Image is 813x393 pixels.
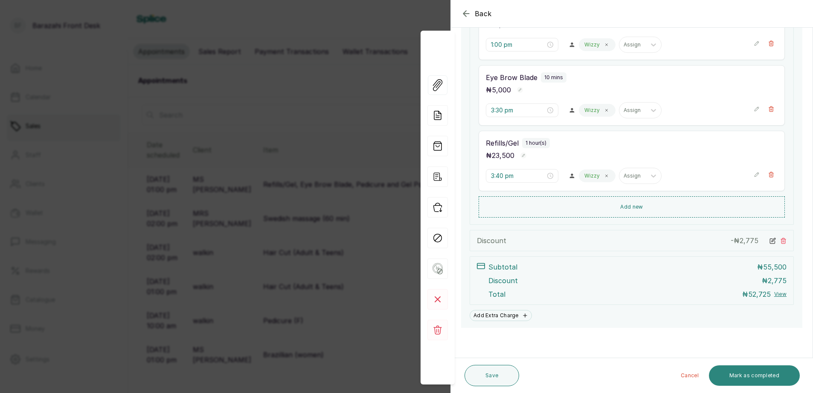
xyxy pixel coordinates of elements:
p: ₦ [486,85,511,95]
span: 55,500 [763,263,787,271]
p: Total [488,289,505,299]
p: 1 hour(s) [526,140,546,146]
span: 5,000 [492,86,511,94]
p: ₦ [757,262,787,272]
button: View [774,291,787,298]
p: Discount [488,275,518,286]
p: Refills/Gel [486,138,519,148]
button: Cancel [674,365,706,386]
p: ₦ [762,275,787,286]
span: 2,775 [768,276,787,285]
span: 23,500 [492,151,514,160]
p: Discount [477,235,506,246]
input: Select time [491,106,546,115]
span: Back [475,9,492,19]
p: Subtotal [488,262,517,272]
p: Eye Brow Blade [486,72,537,83]
p: ₦ [742,289,771,299]
button: Add Extra Charge [470,310,532,321]
button: Back [461,9,492,19]
button: Save [465,365,519,386]
input: Select time [491,40,546,49]
button: Add new [479,196,785,218]
button: Mark as completed [709,365,800,386]
p: ₦ [486,150,514,161]
p: 10 mins [544,74,563,81]
p: - ₦ [731,235,758,246]
p: Wizzy [584,107,600,114]
span: 52,725 [748,290,771,298]
input: Select time [491,171,546,181]
span: 2,775 [740,236,758,245]
p: Wizzy [584,41,600,48]
p: Wizzy [584,172,600,179]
